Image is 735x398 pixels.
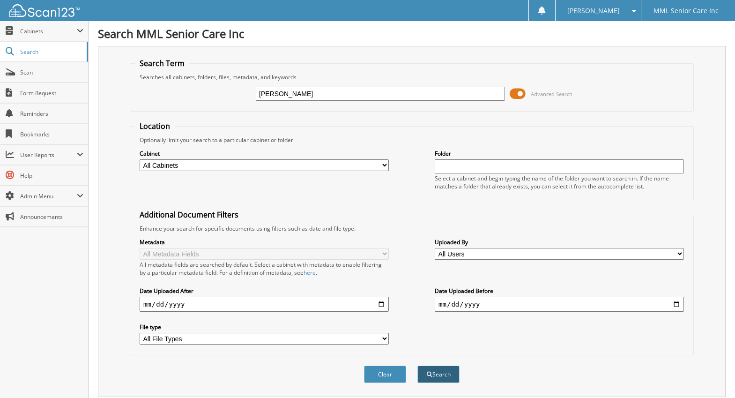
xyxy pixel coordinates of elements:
[20,151,77,159] span: User Reports
[20,110,83,118] span: Reminders
[20,192,77,200] span: Admin Menu
[20,48,82,56] span: Search
[435,150,684,158] label: Folder
[304,269,316,277] a: here
[135,58,189,68] legend: Search Term
[135,210,243,220] legend: Additional Document Filters
[20,68,83,76] span: Scan
[20,89,83,97] span: Form Request
[135,136,689,144] div: Optionally limit your search to a particular cabinet or folder
[417,366,460,383] button: Search
[20,172,83,180] span: Help
[531,90,572,98] span: Advanced Search
[140,150,389,158] label: Cabinet
[435,238,684,246] label: Uploaded By
[9,4,80,17] img: scan123-logo-white.svg
[435,174,684,190] div: Select a cabinet and begin typing the name of the folder you want to search in. If the name match...
[20,213,83,221] span: Announcements
[567,8,620,14] span: [PERSON_NAME]
[20,130,83,138] span: Bookmarks
[140,261,389,277] div: All metadata fields are searched by default. Select a cabinet with metadata to enable filtering b...
[135,73,689,81] div: Searches all cabinets, folders, files, metadata, and keywords
[140,287,389,295] label: Date Uploaded After
[364,366,406,383] button: Clear
[135,121,175,131] legend: Location
[688,353,735,398] iframe: Chat Widget
[435,297,684,312] input: end
[140,238,389,246] label: Metadata
[653,8,719,14] span: MML Senior Care Inc
[140,297,389,312] input: start
[98,26,726,41] h1: Search MML Senior Care Inc
[135,225,689,233] div: Enhance your search for specific documents using filters such as date and file type.
[140,323,389,331] label: File type
[435,287,684,295] label: Date Uploaded Before
[20,27,77,35] span: Cabinets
